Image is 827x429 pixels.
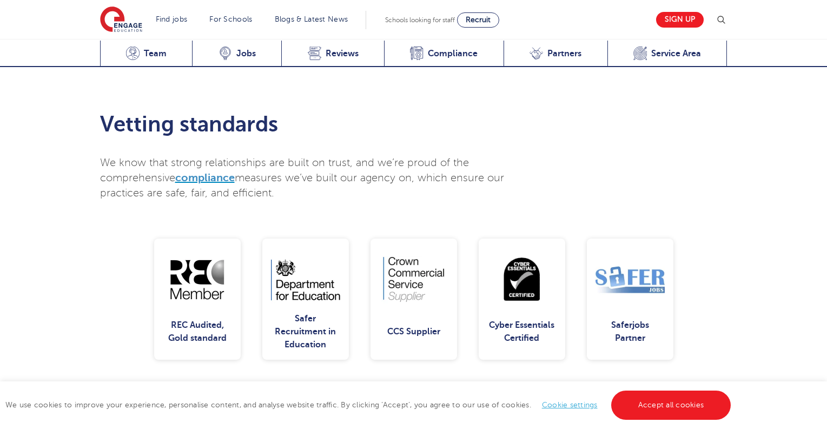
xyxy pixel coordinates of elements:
span: Team [144,48,167,59]
a: Recruit [457,12,499,28]
img: CCS [379,256,448,303]
div: Safer Recruitment in Education [271,312,340,351]
span: measures we’ve built our agency on, which ensure our practices are safe, fair, and efficient. [100,172,504,199]
span: Schools looking for staff [385,16,455,24]
span: Reviews [326,48,359,59]
span: We use cookies to improve your experience, personalise content, and analyse website traffic. By c... [5,401,733,409]
a: Find jobs [156,15,188,23]
a: Sign up [656,12,704,28]
a: Team [100,41,193,67]
div: CCS Supplier [379,312,448,351]
a: Jobs [192,41,281,67]
img: Engage Education [100,6,142,34]
img: REC [163,256,232,303]
a: Partners [504,41,607,67]
img: Safer [596,256,665,303]
div: Cyber Essentials Certified [487,312,557,351]
span: Recruit [466,16,491,24]
a: Cookie settings [542,401,598,409]
h2: Vetting standards [100,111,519,137]
span: Partners [547,48,581,59]
span: Compliance [428,48,478,59]
div: REC Audited, Gold standard [163,312,232,351]
span: Jobs [236,48,256,59]
a: Reviews [281,41,384,67]
a: Blogs & Latest News [275,15,348,23]
a: For Schools [209,15,252,23]
span: Service Area [651,48,701,59]
a: Compliance [384,41,504,67]
img: Cyber Essentials [487,256,557,303]
a: compliance [175,171,235,184]
div: Saferjobs Partner [596,312,665,351]
a: Service Area [607,41,727,67]
a: Accept all cookies [611,391,731,420]
span: We know that strong relationships are built on trust, and we’re proud of the comprehensive [100,157,469,184]
img: DOE [271,256,340,303]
